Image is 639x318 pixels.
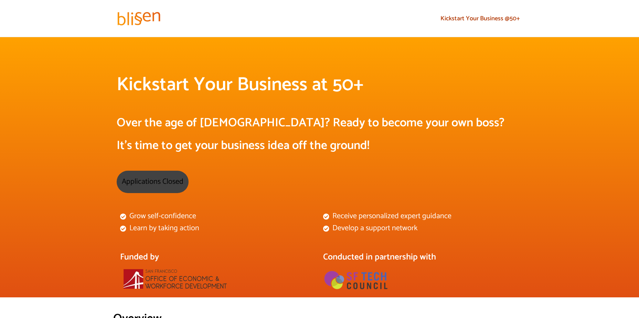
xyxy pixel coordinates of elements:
[331,222,417,234] span: Develop a support network
[117,138,523,154] h3: It's time to get your business idea off the ground!
[434,10,526,27] a: Kickstart Your Business @50+
[124,269,227,289] img: OEWD Logo
[323,269,388,291] div: 1 of 1
[331,210,451,222] span: Receive personalized expert guidance
[34,269,316,289] div: Image Carousel
[117,171,189,193] a: Applications Closed
[117,115,523,131] h3: Over the age of [DEMOGRAPHIC_DATA]? Ready to become your own boss?
[323,269,388,291] img: SF Tech Council Logo
[323,269,519,291] div: Image Carousel
[120,252,316,262] h4: Funded by
[122,176,183,188] span: Applications Closed
[117,11,161,26] img: Blissen logo
[34,269,316,289] div: 1 of 1
[117,72,523,98] h1: Kickstart Your Business at 50+
[323,252,519,262] h4: Conducted in partnership with
[128,210,196,222] span: Grow self-confidence
[128,222,199,234] span: Learn by taking action
[434,10,526,27] nav: Primary Site Navigation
